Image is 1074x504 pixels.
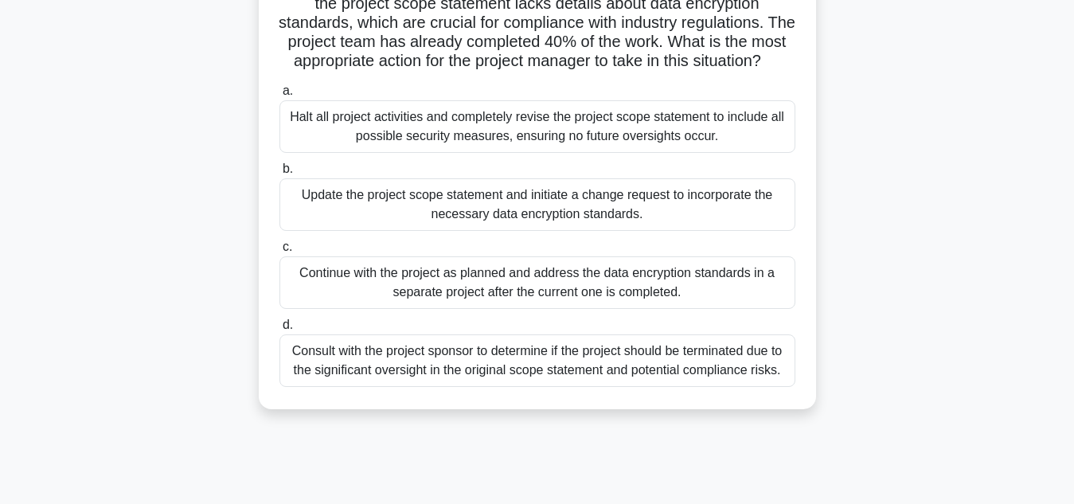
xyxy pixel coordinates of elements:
[279,334,795,387] div: Consult with the project sponsor to determine if the project should be terminated due to the sign...
[279,100,795,153] div: Halt all project activities and completely revise the project scope statement to include all poss...
[279,178,795,231] div: Update the project scope statement and initiate a change request to incorporate the necessary dat...
[283,162,293,175] span: b.
[283,84,293,97] span: a.
[283,240,292,253] span: c.
[283,318,293,331] span: d.
[279,256,795,309] div: Continue with the project as planned and address the data encryption standards in a separate proj...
